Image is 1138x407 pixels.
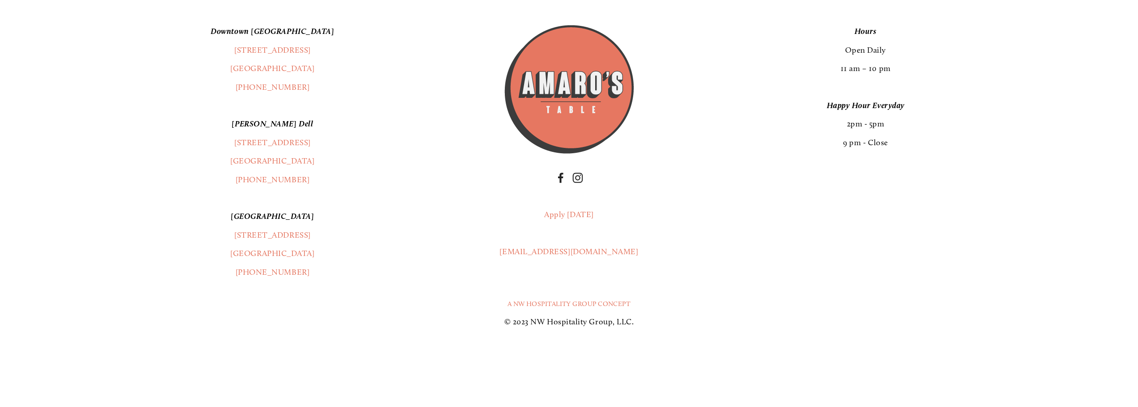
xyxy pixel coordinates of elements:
[68,313,1070,331] p: © 2023 NW Hospitality Group, LLC.
[236,267,310,277] a: [PHONE_NUMBER]
[508,300,631,308] a: A NW Hospitality Group Concept
[572,172,583,183] a: Instagram
[234,138,311,147] a: [STREET_ADDRESS]
[555,172,566,183] a: Facebook
[827,101,905,110] em: Happy Hour Everyday
[236,175,310,185] a: [PHONE_NUMBER]
[231,211,314,221] em: [GEOGRAPHIC_DATA]
[230,156,314,166] a: [GEOGRAPHIC_DATA]
[544,210,593,219] a: Apply [DATE]
[661,97,1070,152] p: 2pm - 5pm 9 pm - Close
[499,247,638,256] a: [EMAIL_ADDRESS][DOMAIN_NAME]
[230,230,314,258] a: [STREET_ADDRESS][GEOGRAPHIC_DATA]
[232,119,313,129] em: [PERSON_NAME] Dell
